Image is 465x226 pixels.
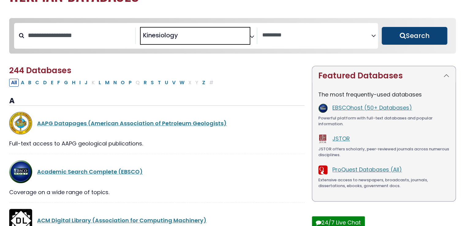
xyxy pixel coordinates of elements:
[37,119,227,127] a: AAPG Datapages (American Association of Petroleum Geologists)
[24,30,135,40] input: Search database by title or keyword
[83,79,89,87] button: Filter Results J
[9,188,304,196] div: Coverage on a wide range of topics.
[62,79,70,87] button: Filter Results G
[143,31,178,40] span: Kinesiology
[9,18,456,54] nav: Search filters
[9,139,304,148] div: Full-text access to AAPG geological publications.
[142,79,149,87] button: Filter Results R
[103,79,111,87] button: Filter Results M
[33,79,41,87] button: Filter Results C
[119,79,127,87] button: Filter Results O
[41,79,49,87] button: Filter Results D
[332,166,402,173] a: ProQuest Databases (All)
[318,90,449,99] p: The most frequently-used databases
[9,96,304,106] h3: A
[112,79,119,87] button: Filter Results N
[318,146,449,158] div: JSTOR offers scholarly, peer-reviewed journals across numerous disciplines.
[156,79,163,87] button: Filter Results T
[70,79,77,87] button: Filter Results H
[9,78,216,86] div: Alpha-list to filter by first letter of database name
[262,32,371,39] textarea: Search
[170,79,177,87] button: Filter Results V
[332,135,350,142] a: JSTOR
[77,79,82,87] button: Filter Results I
[200,79,207,87] button: Filter Results Z
[332,104,412,111] a: EBSCOhost (50+ Databases)
[149,79,156,87] button: Filter Results S
[179,34,183,40] textarea: Search
[55,79,62,87] button: Filter Results F
[37,168,143,175] a: Academic Search Complete (EBSCO)
[37,217,206,224] a: ACM Digital Library (Association for Computing Machinery)
[141,31,178,40] li: Kinesiology
[382,27,447,45] button: Submit for Search Results
[9,65,71,76] span: 244 Databases
[318,115,449,127] div: Powerful platform with full-text databases and popular information.
[163,79,170,87] button: Filter Results U
[19,79,26,87] button: Filter Results A
[312,66,456,85] button: Featured Databases
[97,79,103,87] button: Filter Results L
[49,79,55,87] button: Filter Results E
[26,79,33,87] button: Filter Results B
[178,79,186,87] button: Filter Results W
[127,79,134,87] button: Filter Results P
[318,177,449,189] div: Extensive access to newspapers, broadcasts, journals, dissertations, ebooks, government docs.
[9,79,19,87] button: All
